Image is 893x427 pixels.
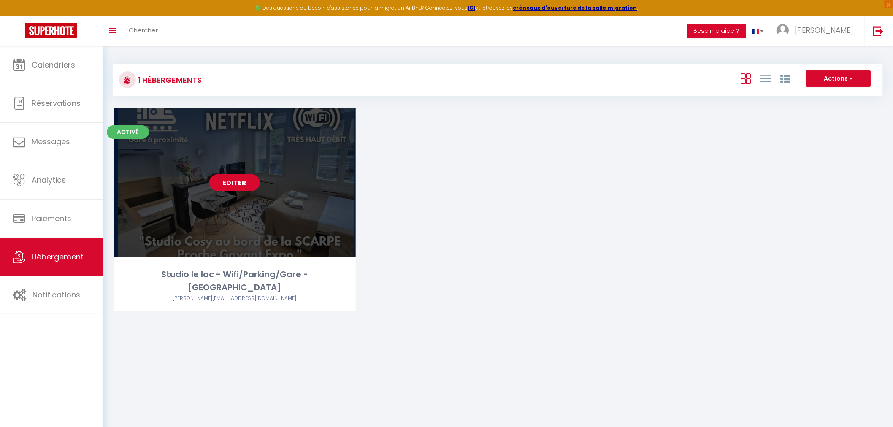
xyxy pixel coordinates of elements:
[32,98,81,108] span: Réservations
[122,16,164,46] a: Chercher
[795,25,854,35] span: [PERSON_NAME]
[32,289,80,300] span: Notifications
[114,295,356,303] div: Airbnb
[209,174,260,191] a: Editer
[770,16,864,46] a: ... [PERSON_NAME]
[741,71,751,85] a: Vue en Box
[760,71,771,85] a: Vue en Liste
[513,4,637,11] a: créneaux d'ouverture de la salle migration
[780,71,790,85] a: Vue par Groupe
[32,251,84,262] span: Hébergement
[114,268,356,295] div: Studio le lac - Wifi/Parking/Gare - [GEOGRAPHIC_DATA]
[468,4,476,11] a: ICI
[32,136,70,147] span: Messages
[777,24,789,37] img: ...
[687,24,746,38] button: Besoin d'aide ?
[107,125,149,139] span: Activé
[32,213,71,224] span: Paiements
[129,26,158,35] span: Chercher
[136,70,202,89] h3: 1 Hébergements
[873,26,884,36] img: logout
[32,59,75,70] span: Calendriers
[32,175,66,185] span: Analytics
[7,3,32,29] button: Ouvrir le widget de chat LiveChat
[25,23,77,38] img: Super Booking
[806,70,871,87] button: Actions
